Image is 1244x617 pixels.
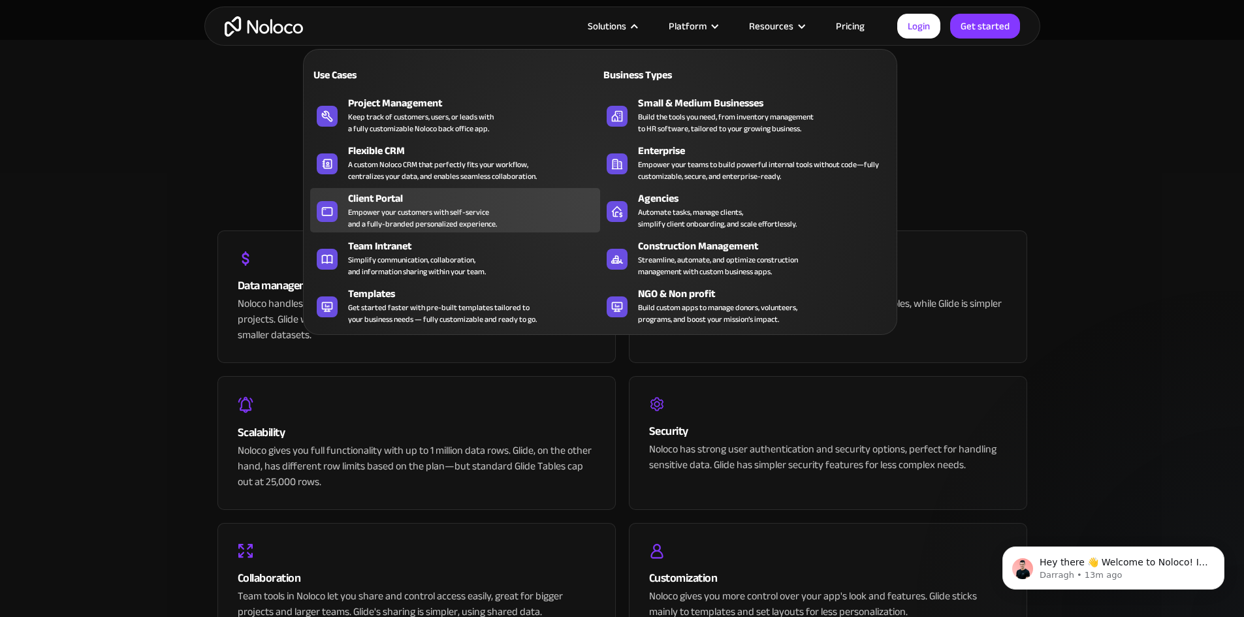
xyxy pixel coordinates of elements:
[310,59,600,89] a: Use Cases
[600,67,740,83] div: Business Types
[669,18,707,35] div: Platform
[600,283,890,328] a: NGO & Non profitBuild custom apps to manage donors, volunteers,programs, and boost your mission’s...
[348,254,486,277] div: Simplify communication, collaboration, and information sharing within your team.
[310,93,600,137] a: Project ManagementKeep track of customers, users, or leads witha fully customizable Noloco back o...
[638,238,896,254] div: Construction Management
[310,67,450,83] div: Use Cases
[348,206,497,230] div: Empower your customers with self-service and a fully-branded personalized experience.
[733,18,820,35] div: Resources
[238,276,596,296] div: Data management
[983,519,1244,610] iframe: Intercom notifications message
[348,238,606,254] div: Team Intranet
[638,286,896,302] div: NGO & Non profit
[600,93,890,137] a: Small & Medium BusinessesBuild the tools you need, from inventory managementto HR software, tailo...
[638,111,814,134] div: Build the tools you need, from inventory management to HR software, tailored to your growing busi...
[638,206,797,230] div: Automate tasks, manage clients, simplify client onboarding, and scale effortlessly.
[238,443,596,490] div: Noloco gives you full functionality with up to 1 million data rows. Glide, on the other hand, has...
[600,188,890,232] a: AgenciesAutomate tasks, manage clients,simplify client onboarding, and scale effortlessly.
[217,182,1027,198] div: When it comes to helping your business, here's how Noloco and Glide differ:
[238,296,596,343] div: Noloco handles complex data and multiple databases, making it great for large projects. Glide wor...
[238,569,596,588] div: Collaboration
[588,18,626,35] div: Solutions
[348,111,494,134] div: Keep track of customers, users, or leads with a fully customizable Noloco back office app.
[348,159,537,182] div: A custom Noloco CRM that perfectly fits your workflow, centralizes your data, and enables seamles...
[348,286,606,302] div: Templates
[238,423,596,443] div: Scalability
[310,236,600,280] a: Team IntranetSimplify communication, collaboration,and information sharing within your team.
[225,16,303,37] a: home
[649,422,1007,441] div: Security
[950,14,1020,39] a: Get started
[638,159,884,182] div: Empower your teams to build powerful internal tools without code—fully customizable, secure, and ...
[571,18,652,35] div: Solutions
[348,143,606,159] div: Flexible CRM
[600,236,890,280] a: Construction ManagementStreamline, automate, and optimize constructionmanagement with custom busi...
[749,18,793,35] div: Resources
[310,140,600,185] a: Flexible CRMA custom Noloco CRM that perfectly fits your workflow,centralizes your data, and enab...
[649,441,1007,473] div: Noloco has strong user authentication and security options, perfect for handling sensitive data. ...
[310,188,600,232] a: Client PortalEmpower your customers with self-serviceand a fully-branded personalized experience.
[638,302,797,325] div: Build custom apps to manage donors, volunteers, programs, and boost your mission’s impact.
[348,191,606,206] div: Client Portal
[897,14,940,39] a: Login
[652,18,733,35] div: Platform
[600,140,890,185] a: EnterpriseEmpower your teams to build powerful internal tools without code—fully customizable, se...
[638,191,896,206] div: Agencies
[638,95,896,111] div: Small & Medium Businesses
[820,18,881,35] a: Pricing
[348,302,537,325] div: Get started faster with pre-built templates tailored to your business needs — fully customizable ...
[217,102,1027,172] h2: How Noloco and Glide solve your problems
[310,283,600,328] a: TemplatesGet started faster with pre-built templates tailored toyour business needs — fully custo...
[638,254,798,277] div: Streamline, automate, and optimize construction management with custom business apps.
[348,95,606,111] div: Project Management
[303,31,897,335] nav: Solutions
[649,569,1007,588] div: Customization
[600,59,890,89] a: Business Types
[638,143,896,159] div: Enterprise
